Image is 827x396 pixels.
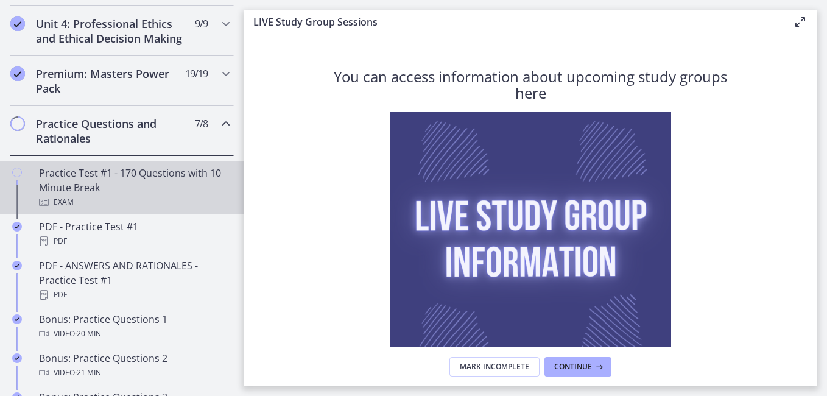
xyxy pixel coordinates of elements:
[544,357,611,377] button: Continue
[39,234,229,249] div: PDF
[334,66,727,103] span: You can access information about upcoming study groups here
[12,222,22,232] i: Completed
[39,195,229,210] div: Exam
[39,166,229,210] div: Practice Test #1 - 170 Questions with 10 Minute Break
[39,312,229,341] div: Bonus: Practice Questions 1
[39,366,229,380] div: Video
[390,112,671,393] img: Live_Study_Group_Information.png
[195,116,208,131] span: 7 / 8
[39,219,229,249] div: PDF - Practice Test #1
[460,362,529,372] span: Mark Incomplete
[39,327,229,341] div: Video
[12,261,22,270] i: Completed
[12,314,22,324] i: Completed
[554,362,592,372] span: Continue
[75,327,101,341] span: · 20 min
[185,66,208,81] span: 19 / 19
[12,353,22,363] i: Completed
[195,16,208,31] span: 9 / 9
[36,66,185,96] h2: Premium: Masters Power Pack
[36,16,185,46] h2: Unit 4: Professional Ethics and Ethical Decision Making
[253,15,773,29] h3: LIVE Study Group Sessions
[10,16,25,31] i: Completed
[39,258,229,302] div: PDF - ANSWERS AND RATIONALES - Practice Test #1
[36,116,185,146] h2: Practice Questions and Rationales
[449,357,540,377] button: Mark Incomplete
[10,66,25,81] i: Completed
[75,366,101,380] span: · 21 min
[39,288,229,302] div: PDF
[39,351,229,380] div: Bonus: Practice Questions 2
